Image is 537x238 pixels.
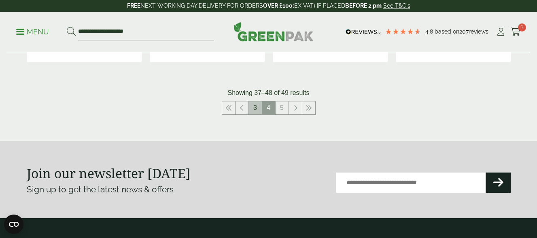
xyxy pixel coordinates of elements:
[263,2,293,9] strong: OVER £100
[511,28,521,36] i: Cart
[435,28,459,35] span: Based on
[4,215,23,234] button: Open CMP widget
[262,101,275,114] span: 4
[511,26,521,38] a: 0
[233,22,314,41] img: GreenPak Supplies
[127,2,140,9] strong: FREE
[249,101,262,114] a: 3
[345,2,382,9] strong: BEFORE 2 pm
[459,28,469,35] span: 207
[276,101,289,114] a: 5
[425,28,435,35] span: 4.8
[16,27,49,37] p: Menu
[346,29,381,35] img: REVIEWS.io
[383,2,410,9] a: See T&C's
[496,28,506,36] i: My Account
[27,183,244,196] p: Sign up to get the latest news & offers
[228,88,310,98] p: Showing 37–48 of 49 results
[27,164,191,182] strong: Join our newsletter [DATE]
[16,27,49,35] a: Menu
[518,23,526,32] span: 0
[469,28,488,35] span: reviews
[385,28,421,35] div: 4.79 Stars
